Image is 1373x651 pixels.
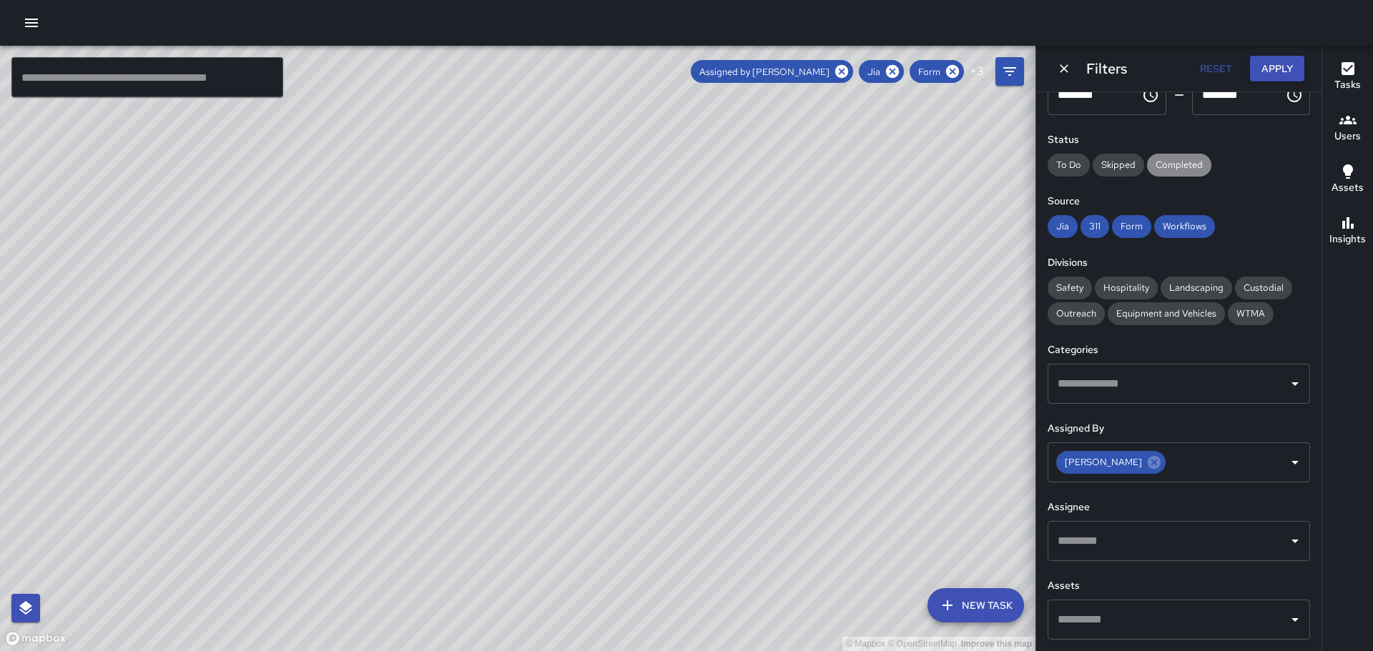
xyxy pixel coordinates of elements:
div: Jia [859,60,904,83]
button: Choose time, selected time is 11:59 PM [1280,81,1309,109]
button: Filters [995,57,1024,86]
div: Workflows [1154,215,1215,238]
button: Insights [1322,206,1373,257]
span: Outreach [1048,307,1105,319]
h6: Divisions [1048,255,1310,271]
div: Equipment and Vehicles [1108,302,1225,325]
h6: Status [1048,132,1310,148]
button: Apply [1250,56,1304,82]
button: Tasks [1322,51,1373,103]
h6: Users [1334,129,1361,144]
div: [PERSON_NAME] [1056,451,1166,474]
div: Assigned by [PERSON_NAME] [691,60,853,83]
span: WTMA [1228,307,1274,319]
div: Outreach [1048,302,1105,325]
h6: Assets [1048,578,1310,594]
span: Equipment and Vehicles [1108,307,1225,319]
button: Dismiss [1053,58,1075,79]
span: Form [910,66,949,78]
button: Choose time, selected time is 12:00 AM [1136,81,1165,109]
h6: Insights [1329,232,1366,247]
button: Reset [1193,56,1239,82]
button: New Task [927,588,1024,622]
div: Landscaping [1161,277,1232,299]
span: Landscaping [1161,282,1232,294]
span: Safety [1048,282,1092,294]
div: Safety [1048,277,1092,299]
span: To Do [1048,159,1090,171]
div: Jia [1048,215,1078,238]
div: WTMA [1228,302,1274,325]
button: Users [1322,103,1373,154]
h6: Filters [1086,57,1127,80]
div: To Do [1048,154,1090,177]
span: Skipped [1093,159,1144,171]
h6: Assignee [1048,500,1310,515]
div: Skipped [1093,154,1144,177]
div: Hospitality [1095,277,1158,299]
span: [PERSON_NAME] [1056,454,1151,470]
span: Custodial [1235,282,1292,294]
span: Form [1112,220,1151,232]
span: Assigned by [PERSON_NAME] [691,66,838,78]
h6: Assets [1332,180,1364,196]
span: Hospitality [1095,282,1158,294]
span: Workflows [1154,220,1215,232]
button: Open [1285,531,1305,551]
h6: Assigned By [1048,421,1310,437]
h6: Tasks [1334,77,1361,93]
button: Open [1285,452,1305,472]
h6: Source [1048,194,1310,209]
h6: Categories [1048,342,1310,358]
button: Open [1285,610,1305,630]
div: 311 [1081,215,1109,238]
span: Completed [1147,159,1211,171]
span: Jia [1048,220,1078,232]
span: 311 [1081,220,1109,232]
div: Custodial [1235,277,1292,299]
p: + 3 [970,63,984,80]
div: Form [1112,215,1151,238]
button: Open [1285,374,1305,394]
button: Assets [1322,154,1373,206]
span: Jia [859,66,889,78]
div: Completed [1147,154,1211,177]
div: Form [910,60,964,83]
